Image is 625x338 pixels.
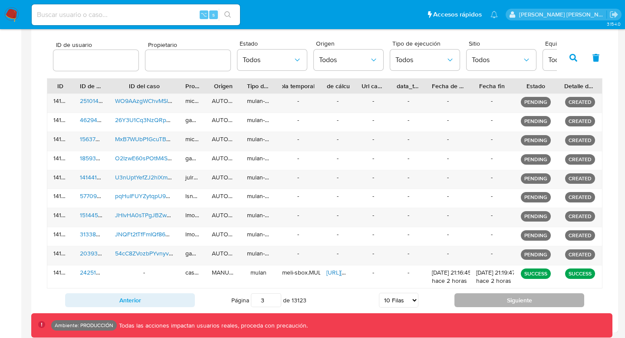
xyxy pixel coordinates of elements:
[519,10,607,19] p: stella.andriano@mercadolibre.com
[607,20,621,27] span: 3.154.0
[609,10,618,19] a: Salir
[433,10,482,19] span: Accesos rápidos
[219,9,237,21] button: search-icon
[490,11,498,18] a: Notificaciones
[212,10,215,19] span: s
[55,324,113,327] p: Ambiente: PRODUCCIÓN
[32,9,240,20] input: Buscar usuario o caso...
[117,321,308,330] p: Todas las acciones impactan usuarios reales, proceda con precaución.
[201,10,207,19] span: ⌥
